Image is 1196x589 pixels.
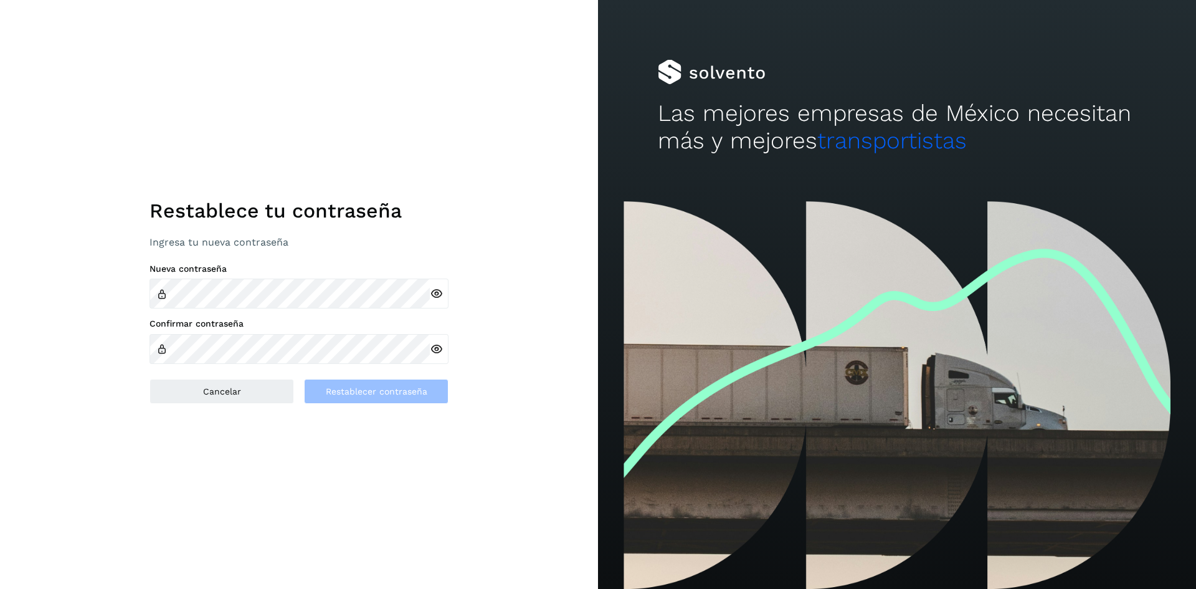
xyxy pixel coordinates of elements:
span: Restablecer contraseña [326,387,427,396]
p: Ingresa tu nueva contraseña [149,236,448,248]
span: Cancelar [203,387,241,396]
span: transportistas [817,127,967,154]
label: Nueva contraseña [149,264,448,274]
button: Restablecer contraseña [304,379,448,404]
h1: Restablece tu contraseña [149,199,448,223]
label: Confirmar contraseña [149,318,448,329]
button: Cancelar [149,379,294,404]
h2: Las mejores empresas de México necesitan más y mejores [658,100,1136,155]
